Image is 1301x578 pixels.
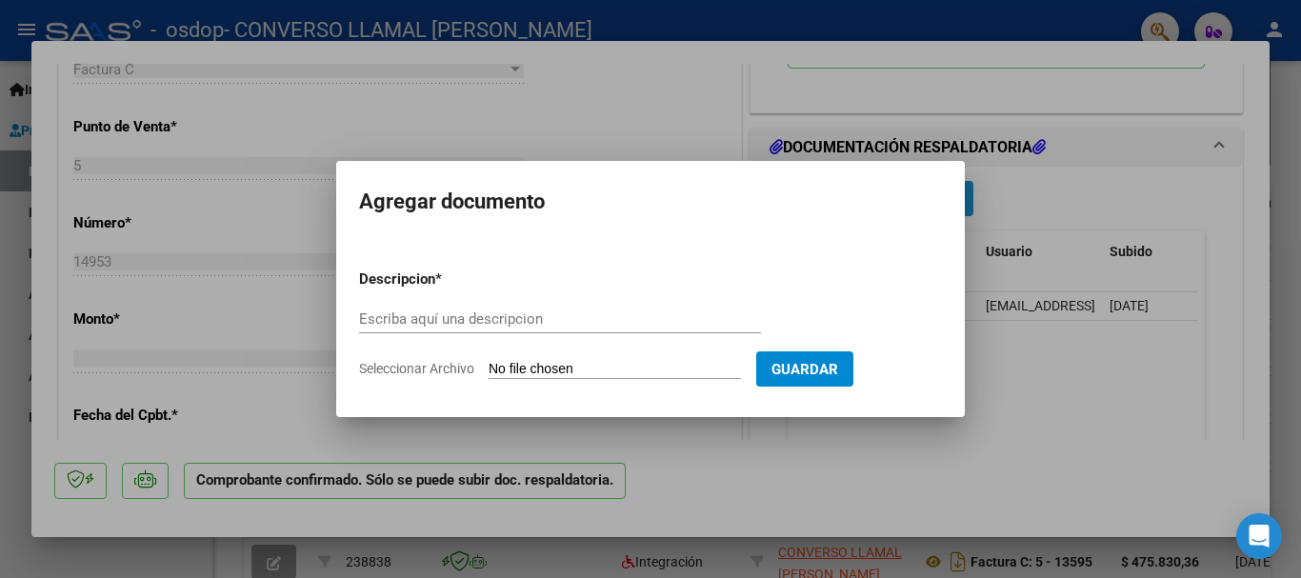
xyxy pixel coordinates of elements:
h2: Agregar documento [359,184,942,220]
span: Seleccionar Archivo [359,361,474,376]
div: Open Intercom Messenger [1236,513,1282,559]
span: Guardar [771,361,838,378]
button: Guardar [756,351,853,387]
p: Descripcion [359,269,534,290]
